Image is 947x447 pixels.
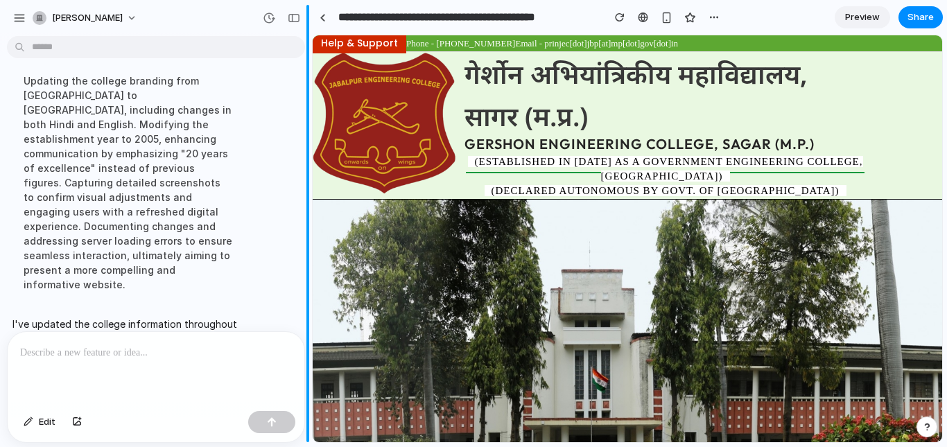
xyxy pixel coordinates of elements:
span: Email - prinjec[dot]jbp[at]mp[dot]gov[dot]in [202,3,365,13]
span: (Declared Autonomous by Govt. of [GEOGRAPHIC_DATA]) [172,150,534,161]
button: [PERSON_NAME] [27,7,144,29]
button: Edit [17,411,62,433]
span: Preview [845,10,880,24]
span: [PERSON_NAME] [52,11,123,25]
span: Share [907,10,934,24]
div: Updating the college branding from [GEOGRAPHIC_DATA] to [GEOGRAPHIC_DATA], including changes in b... [12,65,244,300]
h2: Gershon Engineering College, Sagar (M.P.) [145,17,560,116]
button: Share [898,6,943,28]
span: Phone - [PHONE_NUMBER] [94,3,202,13]
a: Preview [835,6,890,28]
span: (Established in [DATE] as a Government Engineering College, [GEOGRAPHIC_DATA]) [155,121,550,146]
span: गेर्शोन अभियांत्रिकीय महाविद्यालय, सागर (म.प्र.) [152,20,495,98]
p: I've updated the college information throughout the website. The name now reads "[GEOGRAPHIC_DATA... [12,317,244,419]
span: Edit [39,415,55,429]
